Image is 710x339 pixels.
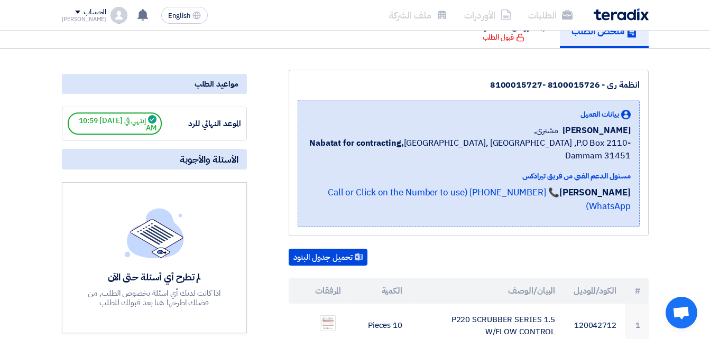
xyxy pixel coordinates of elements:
[307,137,631,162] span: [GEOGRAPHIC_DATA], [GEOGRAPHIC_DATA] ,P.O Box 2110- Dammam 31451
[534,124,558,137] span: مشترى,
[77,288,232,307] div: اذا كانت لديك أي اسئلة بخصوص الطلب, من فضلك اطرحها هنا بعد قبولك للطلب
[125,208,184,258] img: empty_state_list.svg
[77,271,232,283] div: لم تطرح أي أسئلة حتى الآن
[459,20,548,32] h5: عروض الأسعار المقدمة
[62,74,247,94] div: مواعيد الطلب
[564,278,625,304] th: الكود/الموديل
[307,171,631,182] div: مسئول الدعم الفني من فريق تيرادكس
[162,118,241,130] div: الموعد النهائي للرد
[110,7,127,24] img: profile_test.png
[563,124,631,137] span: [PERSON_NAME]
[84,8,106,17] div: الحساب
[580,109,619,120] span: بيانات العميل
[289,249,367,266] button: تحميل جدول البنود
[411,278,564,304] th: البيان/الوصف
[571,25,637,37] h5: ملخص الطلب
[559,186,631,199] strong: [PERSON_NAME]
[298,79,640,91] div: انظمة رى - 8100015726 -8100015727
[180,153,238,165] span: الأسئلة والأجوبة
[328,186,631,213] a: 📞 [PHONE_NUMBER] (Call or Click on the Number to use WhatsApp)
[560,14,649,48] a: ملخص الطلب
[68,112,162,135] span: إنتهي في [DATE] 10:59 AM
[447,14,560,48] a: عروض الأسعار المقدمة قبول الطلب
[349,278,411,304] th: الكمية
[161,7,208,24] button: English
[309,137,404,149] b: Nabatat for contracting,
[62,16,107,22] div: [PERSON_NAME]
[625,278,649,304] th: #
[168,12,190,20] span: English
[289,278,350,304] th: المرفقات
[483,32,524,43] div: قبول الطلب
[594,8,649,21] img: Teradix logo
[320,316,335,330] img: Screenshot___1756365832411.jpg
[666,297,697,328] div: Open chat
